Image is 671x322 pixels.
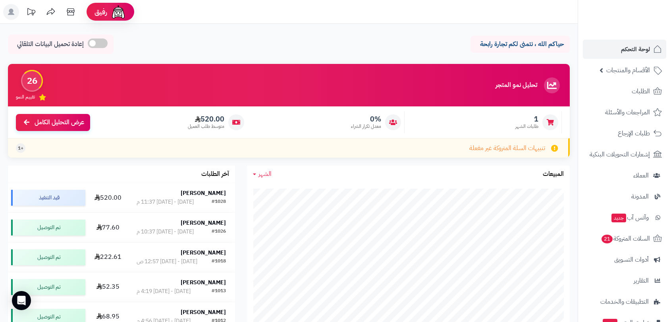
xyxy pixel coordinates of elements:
strong: [PERSON_NAME] [181,278,226,287]
a: التقارير [583,271,666,290]
img: logo-2.png [617,20,663,37]
div: تم التوصيل [11,220,85,235]
h3: آخر الطلبات [201,171,229,178]
div: #1026 [212,228,226,236]
span: 0% [351,115,381,123]
span: +1 [18,145,23,152]
a: إشعارات التحويلات البنكية [583,145,666,164]
span: التقارير [634,275,649,286]
p: حياكم الله ، نتمنى لكم تجارة رابحة [476,40,564,49]
a: طلبات الإرجاع [583,124,666,143]
span: وآتس آب [611,212,649,223]
strong: [PERSON_NAME] [181,308,226,316]
span: المراجعات والأسئلة [605,107,650,118]
a: التطبيقات والخدمات [583,292,666,311]
div: #1013 [212,287,226,295]
strong: [PERSON_NAME] [181,189,226,197]
span: العملاء [633,170,649,181]
span: أدوات التسويق [614,254,649,265]
a: الشهر [253,170,272,179]
span: معدل تكرار الشراء [351,123,381,130]
td: 77.60 [89,213,127,242]
span: طلبات الإرجاع [618,128,650,139]
span: المدونة [631,191,649,202]
span: إشعارات التحويلات البنكية [590,149,650,160]
span: رفيق [94,7,107,17]
strong: [PERSON_NAME] [181,249,226,257]
a: تحديثات المنصة [21,4,41,22]
span: متوسط طلب العميل [188,123,224,130]
td: 520.00 [89,183,127,212]
img: ai-face.png [110,4,126,20]
span: الطلبات [632,86,650,97]
strong: [PERSON_NAME] [181,219,226,227]
span: 21 [602,235,613,243]
span: 520.00 [188,115,224,123]
span: 1 [515,115,538,123]
div: [DATE] - [DATE] 12:57 ص [137,258,197,266]
span: التطبيقات والخدمات [600,296,649,307]
div: [DATE] - [DATE] 11:37 م [137,198,194,206]
h3: المبيعات [543,171,564,178]
span: جديد [611,214,626,222]
span: عرض التحليل الكامل [35,118,84,127]
td: 52.35 [89,272,127,302]
span: تنبيهات السلة المتروكة غير مفعلة [469,144,545,153]
div: تم التوصيل [11,279,85,295]
div: [DATE] - [DATE] 4:19 م [137,287,191,295]
a: السلات المتروكة21 [583,229,666,248]
a: لوحة التحكم [583,40,666,59]
span: طلبات الشهر [515,123,538,130]
div: #1028 [212,198,226,206]
a: وآتس آبجديد [583,208,666,227]
a: المدونة [583,187,666,206]
span: الأقسام والمنتجات [606,65,650,76]
span: إعادة تحميل البيانات التلقائي [17,40,84,49]
h3: تحليل نمو المتجر [496,82,537,89]
div: تم التوصيل [11,249,85,265]
div: Open Intercom Messenger [12,291,31,310]
a: المراجعات والأسئلة [583,103,666,122]
div: #1018 [212,258,226,266]
div: قيد التنفيذ [11,190,85,206]
a: العملاء [583,166,666,185]
span: لوحة التحكم [621,44,650,55]
a: أدوات التسويق [583,250,666,269]
span: الشهر [258,169,272,179]
a: الطلبات [583,82,666,101]
td: 222.61 [89,243,127,272]
a: عرض التحليل الكامل [16,114,90,131]
span: السلات المتروكة [601,233,650,244]
div: [DATE] - [DATE] 10:37 م [137,228,194,236]
span: تقييم النمو [16,94,35,100]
